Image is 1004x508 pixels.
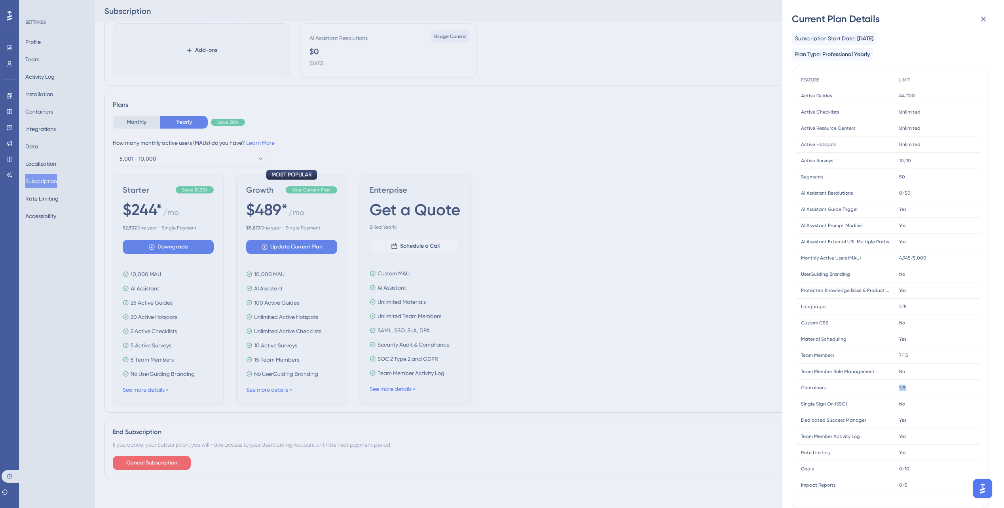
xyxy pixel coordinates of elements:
span: Active Surveys [801,157,833,164]
span: Yes [899,417,906,423]
span: Yes [899,222,906,229]
span: 0/5 [899,482,907,488]
span: Custom CSS [801,320,828,326]
span: Active Resource Centers [801,125,855,131]
div: Current Plan Details [792,13,995,25]
span: Material Scheduling [801,336,846,342]
span: Goals [801,466,814,472]
span: Impact Reports [801,482,835,488]
span: 7/15 [899,352,908,358]
span: [DATE] [857,34,873,44]
span: Team Member Activity Log [801,433,860,440]
span: 2/5 [899,303,907,310]
span: Active Checklists [801,109,839,115]
span: Dedicated Success Manager [801,417,866,423]
span: AI Assistant Resolutions [801,190,853,196]
span: Protected Knowledge Base & Product Updates [801,287,891,294]
span: 4,945/5,000 [899,255,926,261]
span: 0/10 [899,466,909,472]
span: AI Assistant Guide Trigger [801,206,858,212]
span: Rate Limiting [801,449,831,456]
span: Plan Type: [795,49,821,59]
span: Unlimited [899,125,920,131]
span: Subscription Start Date: [795,34,856,43]
iframe: UserGuiding AI Assistant Launcher [971,477,995,500]
span: Single Sign On (SSO) [801,401,847,407]
span: UserGuiding Branding [801,271,850,277]
span: Yes [899,206,906,212]
span: Yes [899,239,906,245]
span: 0/50 [899,190,911,196]
span: No [899,368,905,375]
span: No [899,320,905,326]
span: No [899,271,905,277]
span: LIMIT [899,77,910,83]
span: 10/10 [899,157,911,164]
span: Active Guides [801,93,832,99]
span: No [899,401,905,407]
span: Unlimited [899,109,920,115]
span: 50 [899,174,905,180]
span: Active Hotspots [801,141,836,148]
span: Segments [801,174,823,180]
span: AI Assistant External URL Multiple Paths [801,239,889,245]
span: 44/100 [899,93,915,99]
span: FEATURE [801,77,819,83]
span: Monthly Active Users (MAU) [801,255,861,261]
span: Containers [801,385,826,391]
span: Professional Yearly [822,50,870,59]
span: Yes [899,336,906,342]
span: Yes [899,433,906,440]
span: Team Members [801,352,834,358]
span: Unlimited [899,141,920,148]
span: Team Member Role Management [801,368,875,375]
span: Yes [899,287,906,294]
span: 1/5 [899,385,906,391]
span: AI Assistant Prompt Modifier [801,222,863,229]
span: Yes [899,449,906,456]
span: Languages [801,303,826,310]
